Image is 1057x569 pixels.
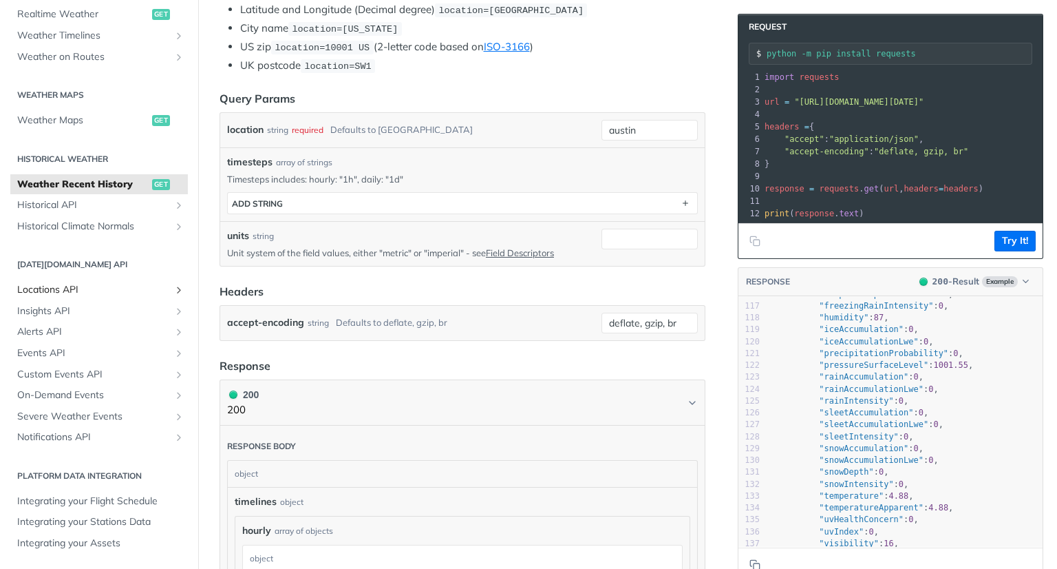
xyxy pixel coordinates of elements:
a: Weather Mapsget [10,110,188,131]
span: hourly [242,524,271,538]
span: = [809,184,814,194]
span: 0 [914,444,919,453]
span: "snowAccumulationLwe" [819,455,923,465]
div: 127 [738,419,760,431]
button: Show subpages for Notifications API [173,432,184,443]
div: 12 [738,207,762,220]
a: Events APIShow subpages for Events API [10,343,188,364]
div: 120 [738,336,760,348]
span: Weather on Routes [17,50,170,64]
div: string [308,313,329,333]
span: "snowAccumulation" [819,444,908,453]
span: : , [769,301,948,311]
span: Events API [17,346,170,360]
h2: Historical Weather [10,153,188,165]
span: "humidity" [819,313,868,322]
button: RESPONSE [745,275,791,289]
span: 0 [928,455,933,465]
span: Integrating your Assets [17,537,184,550]
a: Notifications APIShow subpages for Notifications API [10,427,188,448]
button: Show subpages for Alerts API [173,327,184,338]
span: : , [769,467,889,477]
span: : , [765,134,923,144]
div: 7 [738,145,762,158]
span: : , [769,372,923,382]
span: Realtime Weather [17,8,149,21]
span: response [765,184,804,194]
span: Request [742,21,787,32]
span: url [884,184,899,194]
div: required [292,120,323,140]
a: ISO-3166 [484,40,530,53]
button: 200200-ResultExample [912,275,1036,289]
div: 11 [738,195,762,207]
div: 123 [738,371,760,383]
span: "uvHealthConcern" [819,515,904,524]
div: 128 [738,431,760,443]
span: : , [769,432,914,442]
div: string [267,120,288,140]
span: : , [769,313,889,322]
a: Integrating your Stations Data [10,512,188,532]
span: 0 [928,384,933,394]
div: 10 [738,183,762,195]
div: string [253,230,274,242]
span: 200 [932,276,948,287]
a: Integrating your Assets [10,533,188,554]
span: 0 [869,527,874,537]
span: 16 [884,539,893,548]
a: Weather TimelinesShow subpages for Weather Timelines [10,25,188,46]
span: "sleetAccumulation" [819,408,913,417]
span: 0 [879,467,884,477]
a: Field Descriptors [486,247,554,258]
div: 134 [738,502,760,514]
span: Integrating your Flight Schedule [17,495,184,508]
button: Try It! [994,231,1036,251]
div: Response [220,358,270,374]
div: 1 [738,71,762,83]
span: Weather Recent History [17,178,149,192]
li: Latitude and Longitude (Decimal degree) [240,2,705,18]
span: location=[GEOGRAPHIC_DATA] [438,6,584,16]
div: 133 [738,490,760,502]
span: : , [769,491,914,501]
button: Show subpages for Weather Timelines [173,30,184,41]
span: : , [769,527,879,537]
div: 136 [738,526,760,538]
div: 124 [738,384,760,395]
button: Show subpages for Insights API [173,306,184,317]
a: Custom Events APIShow subpages for Custom Events API [10,364,188,385]
span: : , [769,539,899,548]
span: headers [765,122,800,132]
span: Integrating your Stations Data [17,515,184,529]
div: 118 [738,312,760,324]
div: object [280,496,303,508]
a: Integrating your Flight Schedule [10,491,188,512]
span: 0 [908,515,913,524]
span: "iceAccumulation" [819,324,904,334]
span: 200 [229,391,237,399]
span: location=10001 US [275,43,370,53]
div: 200 [227,387,259,402]
span: : [765,147,968,156]
div: array of strings [276,156,332,169]
span: get [152,179,170,190]
span: "accept-encoding" [784,147,869,156]
input: Request instructions [767,49,1032,59]
button: Show subpages for Weather on Routes [173,52,184,63]
div: 5 [738,121,762,133]
span: Historical API [17,198,170,212]
span: Notifications API [17,431,170,444]
a: Historical Climate NormalsShow subpages for Historical Climate Normals [10,216,188,237]
span: "[URL][DOMAIN_NAME][DATE]" [794,97,923,107]
span: get [152,9,170,20]
span: text [839,209,859,218]
span: headers [943,184,979,194]
span: : , [769,420,943,429]
button: Show subpages for Events API [173,348,184,359]
div: Query Params [220,90,295,107]
span: Custom Events API [17,368,170,382]
div: 119 [738,324,760,335]
span: timesteps [227,155,273,169]
a: Insights APIShow subpages for Insights API [10,301,188,322]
